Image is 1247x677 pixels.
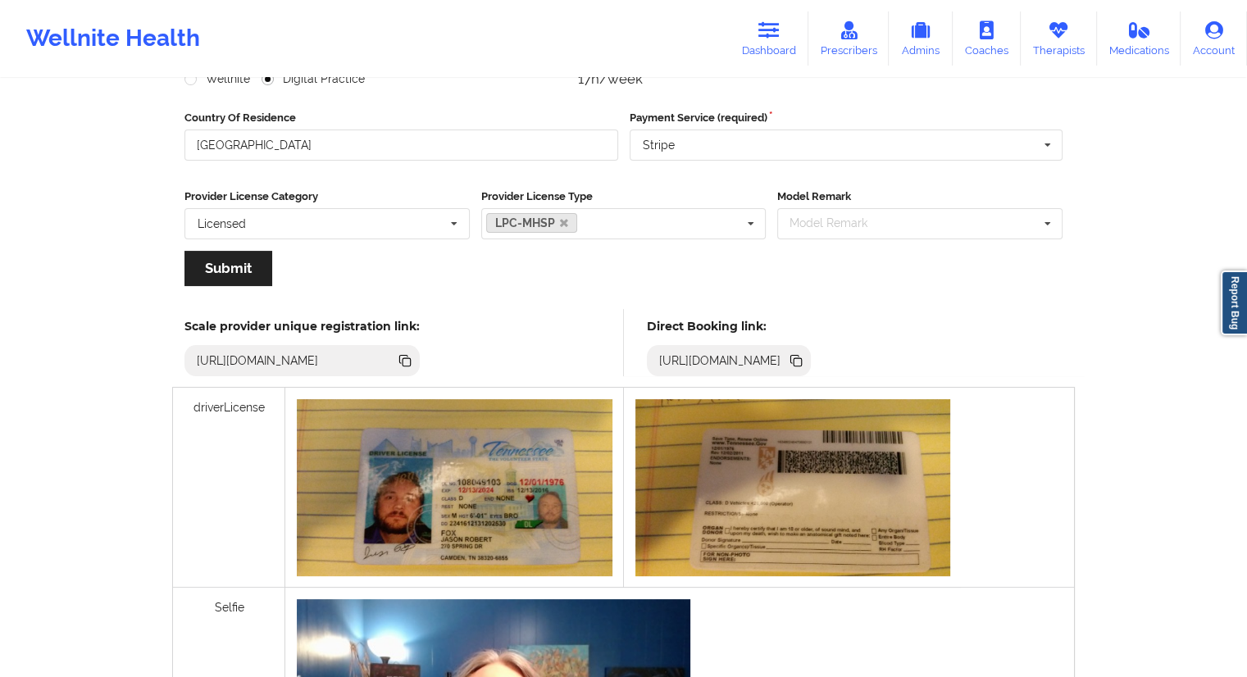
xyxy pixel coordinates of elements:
[184,251,272,286] button: Submit
[1097,11,1181,66] a: Medications
[653,352,788,369] div: [URL][DOMAIN_NAME]
[777,189,1063,205] label: Model Remark
[486,213,578,233] a: LPC-MHSP
[578,70,815,87] div: 17h/week
[1181,11,1247,66] a: Account
[808,11,890,66] a: Prescribers
[184,319,420,334] h5: Scale provider unique registration link:
[198,218,246,229] div: Licensed
[730,11,808,66] a: Dashboard
[1221,270,1247,335] a: Report Bug
[190,352,325,369] div: [URL][DOMAIN_NAME]
[173,388,285,588] div: driverLicense
[297,399,612,576] img: 75023564-3c5c-49f1-b0c4-d7cbf644e86dDrivers_liscence_front.jpg
[953,11,1021,66] a: Coaches
[1021,11,1097,66] a: Therapists
[647,319,812,334] h5: Direct Booking link:
[184,72,250,86] label: Wellnite
[481,189,767,205] label: Provider License Type
[889,11,953,66] a: Admins
[184,110,618,126] label: Country Of Residence
[635,399,950,576] img: f1c3f77e-b838-454d-be41-fa8448c2231cDriver_liscnece_back.jpg
[262,72,365,86] label: Digital Practice
[785,214,891,233] div: Model Remark
[630,110,1063,126] label: Payment Service (required)
[184,189,470,205] label: Provider License Category
[643,139,675,151] div: Stripe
